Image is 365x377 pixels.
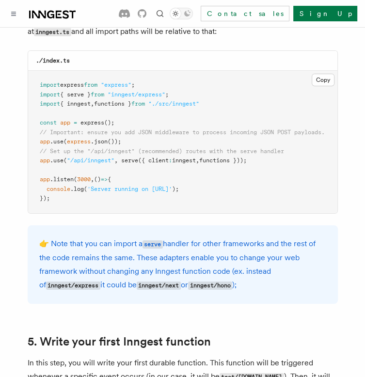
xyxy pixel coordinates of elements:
[84,186,87,192] span: (
[47,186,70,192] span: console
[121,157,138,164] span: serve
[138,157,169,164] span: ({ client
[8,8,19,19] button: Toggle navigation
[67,157,114,164] span: "/api/inngest"
[39,237,326,292] p: 👉 Note that you can import a handler for other frameworks and the rest of the code remains the sa...
[91,176,94,183] span: ,
[40,157,50,164] span: app
[60,81,84,88] span: express
[40,81,60,88] span: import
[34,28,71,36] code: inngest.ts
[108,91,165,98] span: "inngest/express"
[108,176,111,183] span: {
[137,282,181,290] code: inngest/next
[143,239,163,248] a: serve
[80,119,104,126] span: express
[87,186,172,192] span: 'Server running on [URL]'
[165,91,169,98] span: ;
[108,138,121,145] span: ());
[91,138,108,145] span: .json
[172,157,196,164] span: inngest
[63,157,67,164] span: (
[170,8,193,19] button: Toggle dark mode
[70,186,84,192] span: .log
[74,119,77,126] span: =
[60,119,70,126] span: app
[154,8,166,19] button: Find something...
[40,119,57,126] span: const
[94,176,101,183] span: ()
[28,335,211,348] a: 5. Write your first Inngest function
[148,100,199,107] span: "./src/inngest"
[84,81,97,88] span: from
[40,100,60,107] span: import
[67,138,91,145] span: express
[40,91,60,98] span: import
[131,81,135,88] span: ;
[101,176,108,183] span: =>
[50,138,63,145] span: .use
[63,138,67,145] span: (
[312,74,334,86] button: Copy
[201,6,289,21] a: Contact sales
[91,91,104,98] span: from
[101,81,131,88] span: "express"
[293,6,357,21] a: Sign Up
[60,91,91,98] span: { serve }
[131,100,145,107] span: from
[172,186,179,192] span: );
[94,100,131,107] span: functions }
[40,148,284,155] span: // Set up the "/api/inngest" (recommended) routes with the serve handler
[40,176,50,183] span: app
[196,157,199,164] span: ,
[91,100,94,107] span: ,
[143,240,163,249] code: serve
[104,119,114,126] span: ();
[188,282,232,290] code: inngest/hono
[169,157,172,164] span: :
[77,176,91,183] span: 3000
[40,129,325,136] span: // Important: ensure you add JSON middleware to process incoming JSON POST payloads.
[114,157,118,164] span: ,
[74,176,77,183] span: (
[40,195,50,202] span: });
[36,57,70,64] code: ./index.ts
[60,100,91,107] span: { inngest
[46,282,100,290] code: inngest/express
[50,157,63,164] span: .use
[199,157,247,164] span: functions }));
[40,138,50,145] span: app
[50,176,74,183] span: .listen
